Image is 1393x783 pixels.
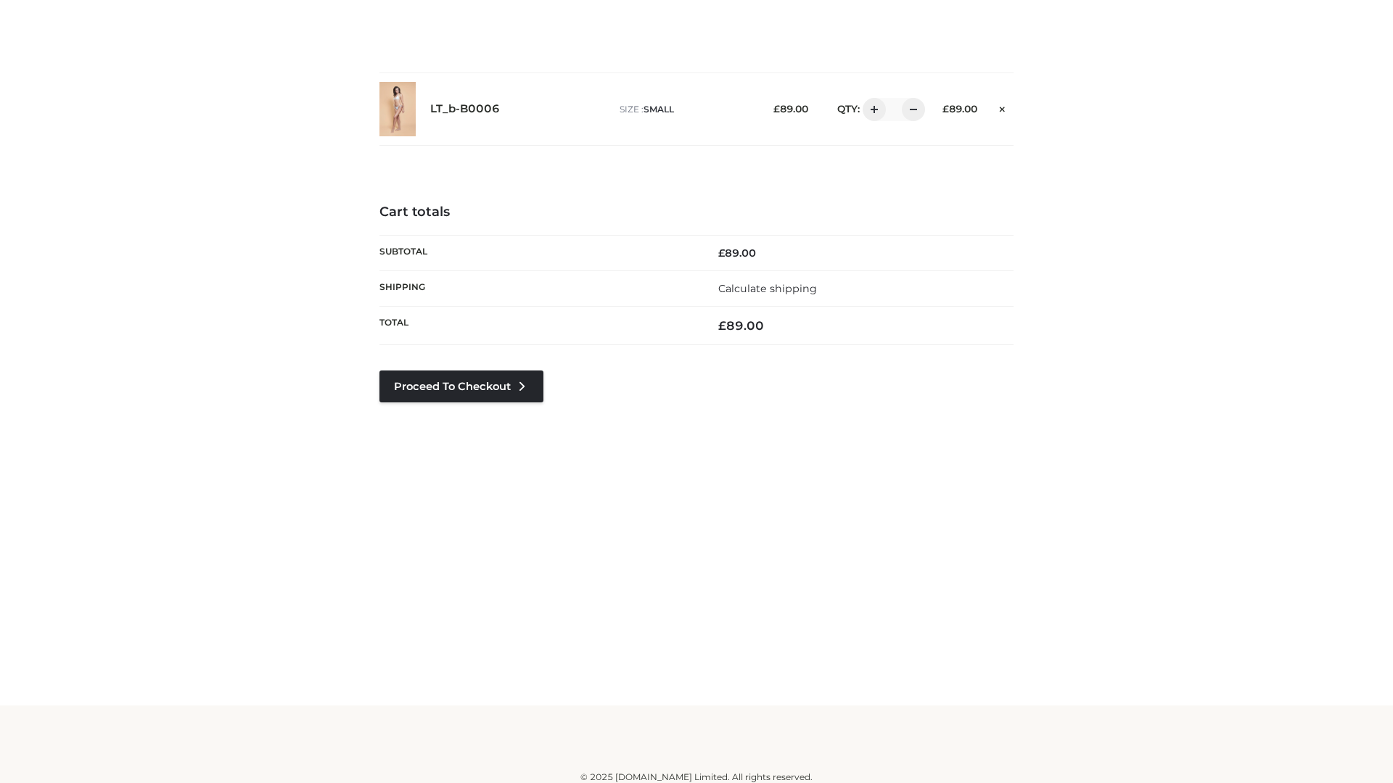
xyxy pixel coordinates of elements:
bdi: 89.00 [773,103,808,115]
h4: Cart totals [379,204,1014,220]
p: size : [620,103,751,116]
div: QTY: [823,98,920,121]
bdi: 89.00 [942,103,977,115]
th: Subtotal [379,235,696,270]
bdi: 89.00 [718,318,764,333]
span: £ [942,103,949,115]
th: Shipping [379,270,696,306]
span: SMALL [644,104,674,115]
span: £ [773,103,780,115]
span: £ [718,318,726,333]
a: LT_b-B0006 [430,102,500,116]
a: Calculate shipping [718,282,817,295]
span: £ [718,246,725,260]
th: Total [379,307,696,345]
img: LT_b-B0006 - SMALL [379,82,416,136]
a: Remove this item [992,98,1014,117]
a: Proceed to Checkout [379,370,543,402]
bdi: 89.00 [718,246,756,260]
